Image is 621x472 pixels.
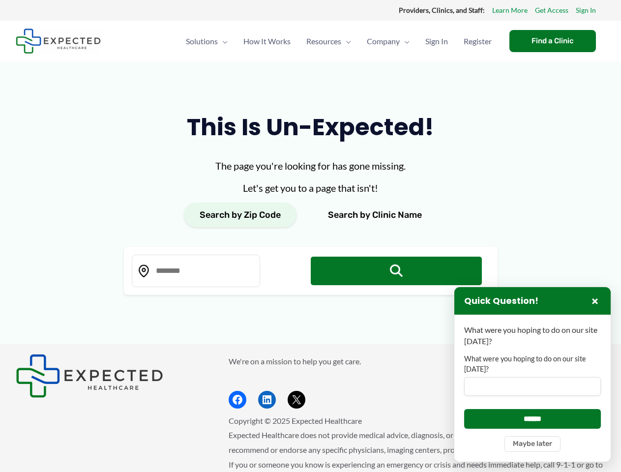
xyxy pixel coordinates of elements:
h3: Quick Question! [464,295,538,307]
span: Resources [306,24,341,59]
span: Menu Toggle [218,24,228,59]
span: Company [367,24,400,59]
a: SolutionsMenu Toggle [178,24,236,59]
span: Menu Toggle [400,24,410,59]
a: CompanyMenu Toggle [359,24,417,59]
p: The page you're looking for has gone missing. [124,158,498,173]
p: We're on a mission to help you get care. [229,354,606,369]
a: ResourcesMenu Toggle [298,24,359,59]
span: Menu Toggle [341,24,351,59]
img: Expected Healthcare Logo - side, dark font, small [16,29,101,54]
aside: Footer Widget 2 [229,354,606,409]
a: Sign In [417,24,456,59]
button: Maybe later [504,436,561,452]
img: Expected Healthcare Logo - side, dark font, small [16,354,163,398]
label: What were you hoping to do on our site [DATE]? [464,354,601,374]
button: Search by Zip Code [184,203,296,227]
a: Register [456,24,500,59]
span: Sign In [425,24,448,59]
p: Let's get you to a page that isn't! [124,180,498,195]
button: Search by Clinic Name [312,203,438,227]
aside: Footer Widget 1 [16,354,204,398]
nav: Primary Site Navigation [178,24,500,59]
img: Location pin [138,265,150,277]
a: Get Access [535,4,568,17]
button: Close [589,295,601,307]
p: What were you hoping to do on our site [DATE]? [464,324,601,347]
a: Find a Clinic [509,30,596,52]
span: Copyright © 2025 Expected Healthcare [229,416,362,425]
a: Learn More [492,4,528,17]
a: How It Works [236,24,298,59]
h1: This is un-expected! [124,111,498,144]
span: Register [464,24,492,59]
span: Solutions [186,24,218,59]
a: Sign In [576,4,596,17]
strong: Providers, Clinics, and Staff: [399,6,485,14]
span: How It Works [243,24,291,59]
